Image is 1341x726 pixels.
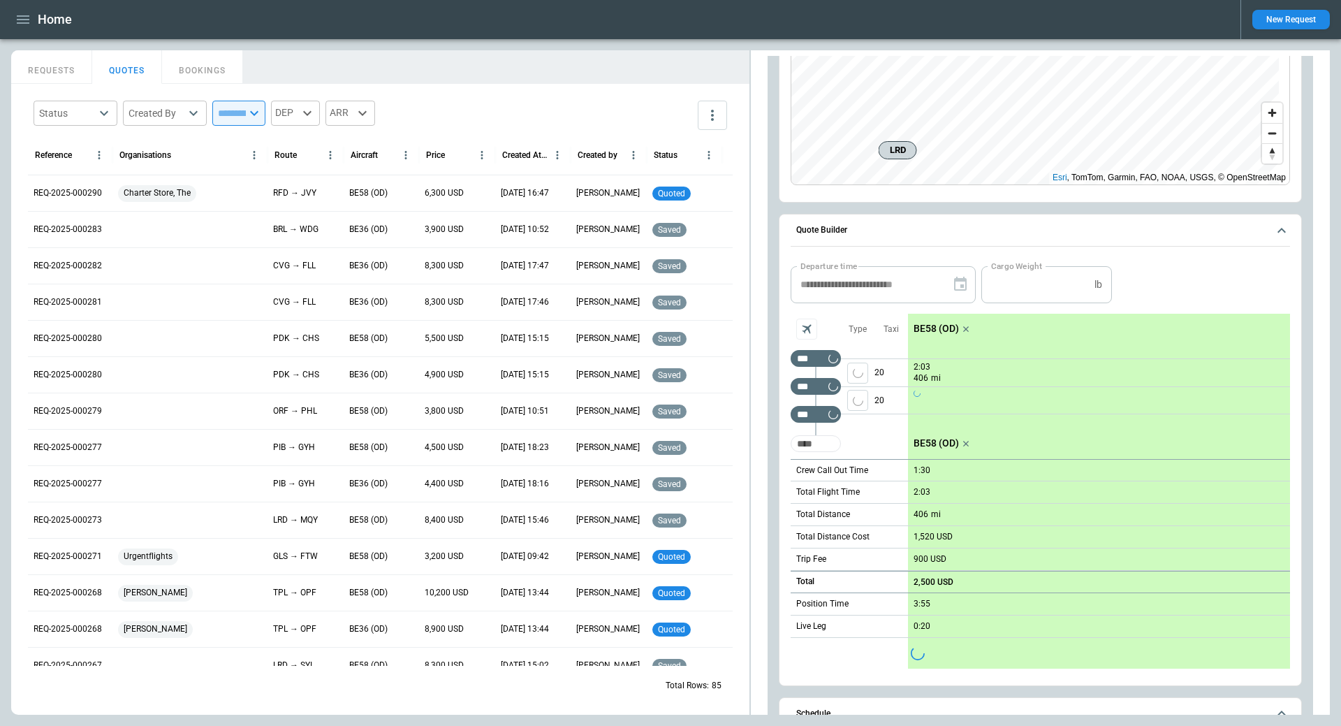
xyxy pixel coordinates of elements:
div: Price [426,150,445,160]
span: Type of sector [847,363,868,384]
p: [PERSON_NAME] [576,187,640,199]
p: 6,300 USD [425,187,464,199]
div: Reference [35,150,72,160]
p: REQ-2025-000290 [34,187,102,199]
p: BE58 (OD) [349,333,388,344]
p: Total Distance [796,509,850,521]
p: [PERSON_NAME] [576,442,640,453]
p: [PERSON_NAME] [576,333,640,344]
span: saved [655,407,684,416]
p: BE58 (OD) [349,587,388,599]
p: 10,200 USD [425,587,469,599]
p: 8,400 USD [425,514,464,526]
h6: Quote Builder [796,226,847,235]
p: [PERSON_NAME] [576,551,640,562]
p: ORF → PHL [273,405,317,417]
button: QUOTES [92,50,162,84]
h1: Home [38,11,72,28]
p: BE36 (OD) [349,260,388,272]
button: Aircraft column menu [396,145,416,165]
div: scrollable content [908,314,1290,669]
div: Status [654,150,677,160]
span: quoted [655,189,688,198]
span: LRD [885,143,911,157]
p: 09/17/2025 10:52 [501,224,549,235]
span: saved [655,479,684,489]
div: Organisations [119,150,171,160]
span: Type of sector [847,390,868,411]
div: Created At (UTC-05:00) [502,150,548,160]
p: 20 [874,387,908,414]
p: 09/16/2025 15:15 [501,333,549,344]
p: 5,500 USD [425,333,464,344]
span: quoted [655,552,688,562]
p: 09/11/2025 15:46 [501,514,549,526]
p: 4,500 USD [425,442,464,453]
div: Too short [791,406,841,423]
p: 09/16/2025 10:51 [501,405,549,417]
span: [PERSON_NAME] [118,575,193,611]
button: Zoom out [1262,123,1282,143]
p: Position Time [796,598,849,610]
p: LRD → SYI [273,660,312,671]
span: saved [655,661,684,671]
p: 8,300 USD [425,296,464,308]
p: 8,300 USD [425,260,464,272]
p: [PERSON_NAME] [576,478,640,490]
p: BE58 (OD) [349,514,388,526]
p: [PERSON_NAME] [576,260,640,272]
p: REQ-2025-000271 [34,551,102,562]
p: CVG → FLL [273,296,316,308]
p: BE58 (OD) [349,405,388,417]
p: BE36 (OD) [349,478,388,490]
p: [PERSON_NAME] [576,405,640,417]
span: saved [655,298,684,307]
p: RFD → JVY [273,187,316,199]
p: Live Leg [796,620,826,632]
p: Taxi [884,324,899,335]
p: REQ-2025-000277 [34,442,102,453]
p: 09/16/2025 15:15 [501,369,549,381]
span: saved [655,261,684,271]
p: 0:20 [914,621,930,632]
button: Zoom in [1262,103,1282,123]
div: , TomTom, Garmin, FAO, NOAA, USGS, © OpenStreetMap [1053,170,1286,184]
p: [PERSON_NAME] [576,514,640,526]
div: Aircraft [351,150,378,160]
span: saved [655,443,684,453]
div: Too short [791,378,841,395]
span: quoted [655,625,688,634]
p: 09/03/2025 15:02 [501,660,549,671]
p: 2,500 USD [914,577,953,588]
span: saved [655,334,684,344]
div: Quote Builder [791,266,1290,669]
p: mi [931,509,941,521]
p: PDK → CHS [273,333,319,344]
p: BE36 (OD) [349,623,388,635]
p: TPL → OPF [273,623,316,635]
p: REQ-2025-000280 [34,333,102,344]
div: Status [39,106,95,120]
div: Too short [791,350,841,367]
label: Departure time [800,260,858,272]
p: REQ-2025-000281 [34,296,102,308]
button: left aligned [847,390,868,411]
span: Urgentflights [118,539,178,574]
p: Total Rows: [666,680,709,692]
p: 3,900 USD [425,224,464,235]
h6: Total [796,577,814,586]
p: BE58 (OD) [349,442,388,453]
p: Trip Fee [796,553,826,565]
button: Reference column menu [89,145,109,165]
h6: Schedule [796,709,830,718]
p: Total Distance Cost [796,531,870,543]
p: GLS → FTW [273,551,318,562]
p: REQ-2025-000280 [34,369,102,381]
p: Total Flight Time [796,486,860,498]
p: 4,400 USD [425,478,464,490]
p: 85 [712,680,721,692]
p: Crew Call Out Time [796,465,868,477]
button: REQUESTS [11,50,92,84]
p: [PERSON_NAME] [576,224,640,235]
p: CVG → FLL [273,260,316,272]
